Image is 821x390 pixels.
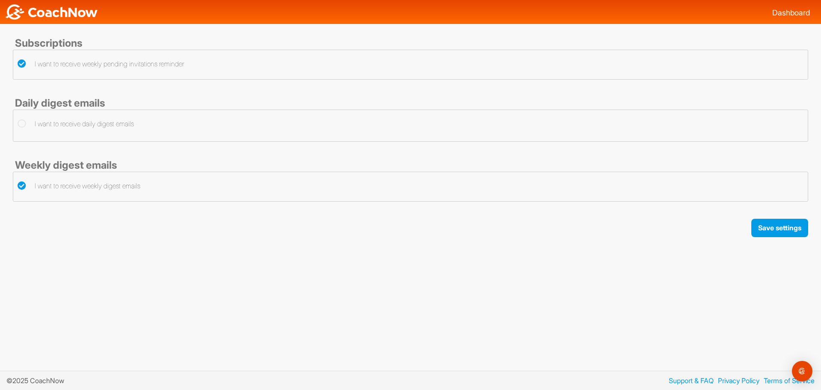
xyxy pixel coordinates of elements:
label: I want to receive daily digest emails [18,119,134,129]
label: I want to receive weekly pending invitations reminder [18,59,184,69]
button: Save settings [751,219,808,237]
div: Subscriptions [13,37,808,50]
img: CoachNow [4,4,98,20]
a: Terms of Service [759,375,815,386]
div: Daily digest emails [13,97,808,110]
div: Weekly digest emails [13,159,808,172]
label: I want to receive weekly digest emails [18,181,140,191]
a: Privacy Policy [714,375,759,386]
a: Dashboard [772,8,810,17]
p: © 2025 CoachNow [6,375,71,386]
div: Open Intercom Messenger [792,361,812,381]
a: Support & FAQ [664,375,714,386]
